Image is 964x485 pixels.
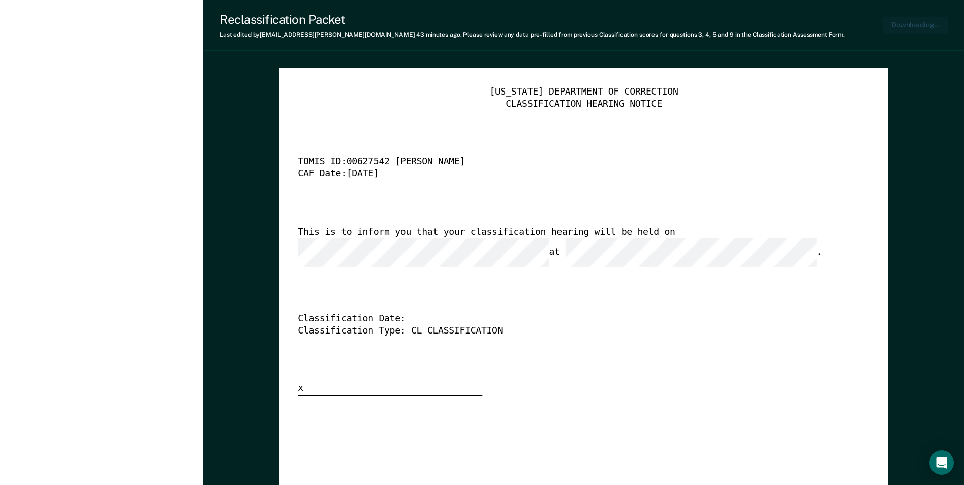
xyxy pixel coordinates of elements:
[298,383,482,396] div: x
[298,168,841,180] div: CAF Date: [DATE]
[220,12,845,27] div: Reclassification Packet
[298,313,841,325] div: Classification Date:
[416,31,460,38] span: 43 minutes ago
[298,156,841,168] div: TOMIS ID: 00627542 [PERSON_NAME]
[883,17,948,34] button: Downloading...
[298,98,869,110] div: CLASSIFICATION HEARING NOTICE
[298,325,841,337] div: Classification Type: CL CLASSIFICATION
[929,450,954,475] div: Open Intercom Messenger
[298,226,841,266] div: This is to inform you that your classification hearing will be held on at .
[298,86,869,98] div: [US_STATE] DEPARTMENT OF CORRECTION
[220,31,845,38] div: Last edited by [EMAIL_ADDRESS][PERSON_NAME][DOMAIN_NAME] . Please review any data pre-filled from...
